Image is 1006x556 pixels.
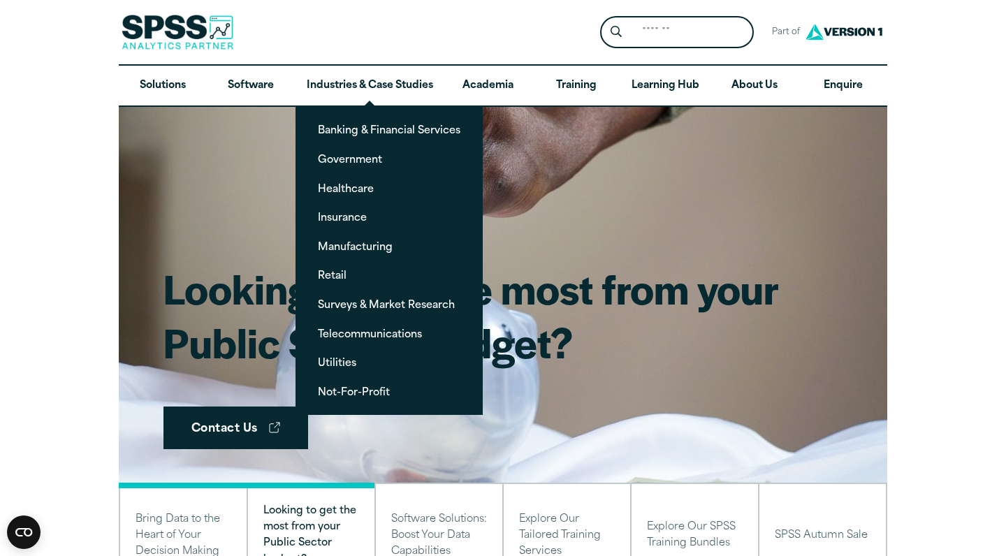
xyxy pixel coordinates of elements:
[604,20,629,45] button: Search magnifying glass icon
[163,407,308,450] a: Contact Us
[122,15,233,50] img: SPSS Analytics Partner
[307,379,472,404] a: Not-For-Profit
[307,321,472,346] a: Telecommunications
[7,515,41,549] div: CookieBot Widget Contents
[307,117,472,142] a: Banking & Financial Services
[799,66,887,106] a: Enquire
[802,19,886,45] img: Version1 Logo
[163,261,843,370] h1: Looking to get the most from your Public Sector budget?
[7,515,41,549] button: Open CMP widget
[611,26,622,38] svg: Search magnifying glass icon
[296,66,444,106] a: Industries & Case Studies
[307,175,472,201] a: Healthcare
[296,105,483,415] ul: Industries & Case Studies
[620,66,710,106] a: Learning Hub
[710,66,799,106] a: About Us
[119,66,887,106] nav: Desktop version of site main menu
[307,349,472,375] a: Utilities
[7,515,41,549] svg: CookieBot Widget Icon
[307,233,472,259] a: Manufacturing
[307,291,472,317] a: Surveys & Market Research
[119,66,207,106] a: Solutions
[307,146,472,172] a: Government
[307,204,472,230] a: Insurance
[600,16,754,49] form: Site Header Search Form
[307,262,472,288] a: Retail
[532,66,620,106] a: Training
[444,66,532,106] a: Academia
[765,22,802,43] span: Part of
[207,66,295,106] a: Software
